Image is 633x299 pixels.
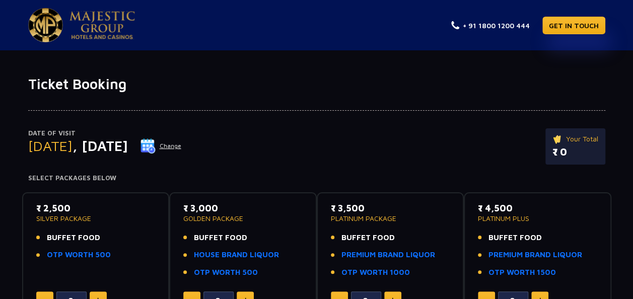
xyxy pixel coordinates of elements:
[552,144,598,160] p: ₹ 0
[542,17,605,34] a: GET IN TOUCH
[183,201,303,215] p: ₹ 3,000
[69,11,135,39] img: Majestic Pride
[28,128,182,138] p: Date of Visit
[331,215,450,222] p: PLATINUM PACKAGE
[47,232,100,244] span: BUFFET FOOD
[28,76,605,93] h1: Ticket Booking
[28,8,63,42] img: Majestic Pride
[36,215,156,222] p: SILVER PACKAGE
[331,201,450,215] p: ₹ 3,500
[341,267,410,278] a: OTP WORTH 1000
[47,249,111,261] a: OTP WORTH 500
[73,137,128,154] span: , [DATE]
[341,249,435,261] a: PREMIUM BRAND LIQUOR
[478,215,597,222] p: PLATINUM PLUS
[194,232,247,244] span: BUFFET FOOD
[552,133,598,144] p: Your Total
[28,137,73,154] span: [DATE]
[488,249,582,261] a: PREMIUM BRAND LIQUOR
[488,267,556,278] a: OTP WORTH 1500
[183,215,303,222] p: GOLDEN PACKAGE
[194,267,258,278] a: OTP WORTH 500
[552,133,563,144] img: ticket
[28,174,605,182] h4: Select Packages Below
[478,201,597,215] p: ₹ 4,500
[36,201,156,215] p: ₹ 2,500
[341,232,395,244] span: BUFFET FOOD
[140,138,182,154] button: Change
[194,249,279,261] a: HOUSE BRAND LIQUOR
[451,20,530,31] a: + 91 1800 1200 444
[488,232,542,244] span: BUFFET FOOD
